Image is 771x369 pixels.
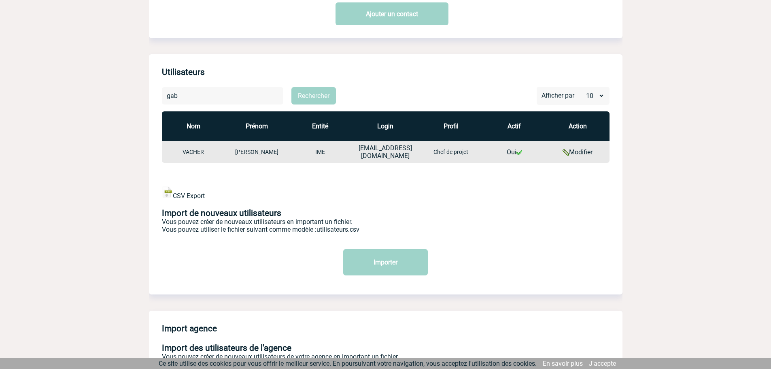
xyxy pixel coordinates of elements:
[516,150,522,155] img: active.gif
[543,360,583,367] a: En savoir plus
[482,111,546,141] th: Actif
[162,111,225,141] th: Nom
[162,226,610,233] p: Vous pouvez utiliser le fichier suivant comme modèle :
[289,111,352,141] th: Entité
[162,218,610,226] p: Vous pouvez créer de nouveaux utilisateurs en important un fichier.
[225,111,289,141] th: Prénom
[162,353,610,360] p: Vous pouvez créer de nouveaux utilisateurs de votre agence en important un fichier.
[291,87,336,105] button: Rechercher
[563,149,569,156] img: Modifier.png
[343,249,428,275] input: Importer
[359,144,412,160] span: [EMAIL_ADDRESS][DOMAIN_NAME]
[162,186,173,198] img: Export
[162,67,205,77] h4: Utilisateurs
[352,111,419,141] th: Login
[316,226,359,233] a: utilisateurs.csv
[589,360,616,367] a: J'accepte
[419,141,483,163] td: Chef de projet
[159,360,537,367] span: Ce site utilise des cookies pour vous offrir le meilleur service. En poursuivant votre navigation...
[419,111,483,141] th: Profil
[336,2,448,25] a: Ajouter un contact
[162,87,283,105] input: Nom, Prénom, Login
[546,111,610,141] th: Action
[507,148,522,156] a: Oui
[542,92,574,100] span: Afficher par
[225,141,289,163] td: [PERSON_NAME]
[563,148,593,156] a: Modifier
[162,343,610,353] h2: Import des utilisateurs de l'agence
[162,141,225,163] td: VACHER
[162,208,610,218] h2: Import de nouveaux utilisateurs
[289,141,352,163] td: IME
[162,324,217,333] h4: Import agence
[162,192,205,200] a: CSV Export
